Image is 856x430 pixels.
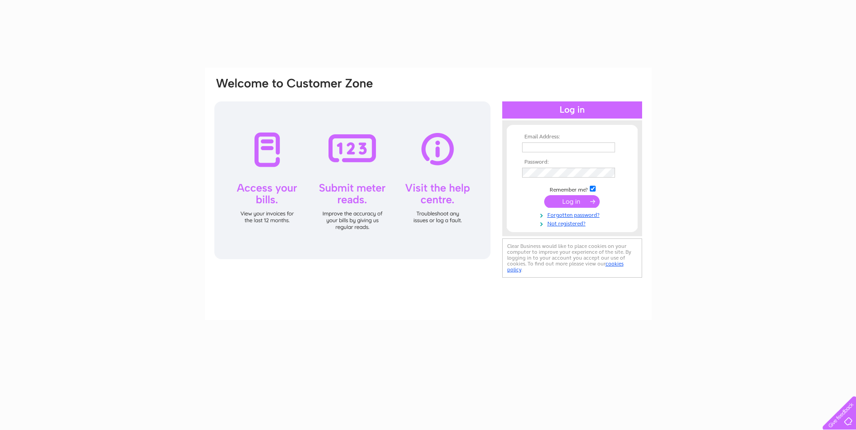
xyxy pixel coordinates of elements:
[502,238,642,278] div: Clear Business would like to place cookies on your computer to improve your experience of the sit...
[522,219,625,227] a: Not registered?
[520,134,625,140] th: Email Address:
[507,261,624,273] a: cookies policy
[520,184,625,193] td: Remember me?
[520,159,625,165] th: Password:
[522,210,625,219] a: Forgotten password?
[544,195,600,208] input: Submit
